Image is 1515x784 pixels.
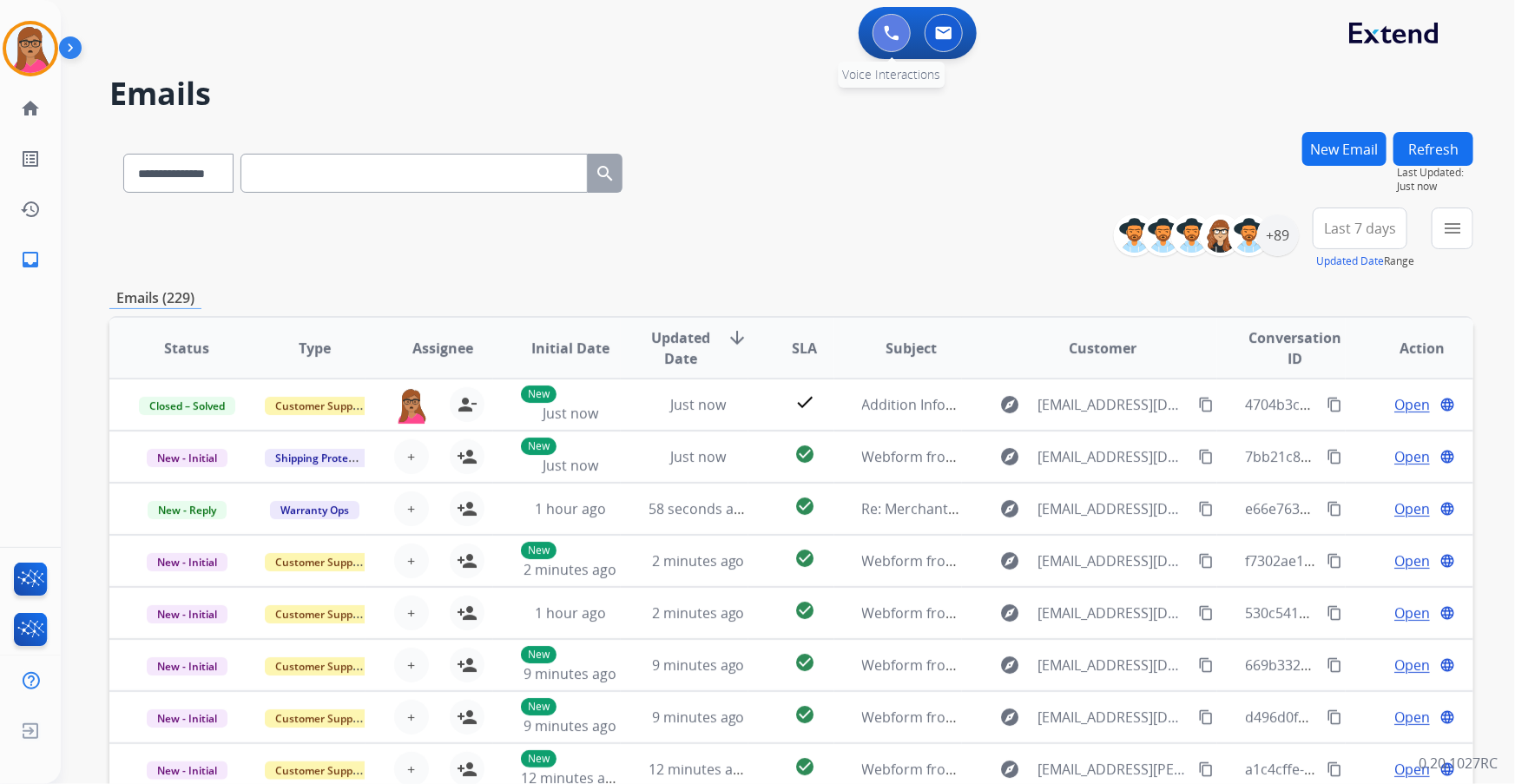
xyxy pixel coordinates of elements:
[1000,550,1021,571] mat-icon: explore
[1442,218,1463,239] mat-icon: menu
[543,456,598,475] span: Just now
[862,760,1363,779] span: Webform from [EMAIL_ADDRESS][PERSON_NAME][DOMAIN_NAME] on [DATE]
[457,446,478,467] mat-icon: person_add
[1245,603,1511,623] span: 530c5410-a490-4ca5-9223-68a956a74932
[1198,761,1214,777] mat-icon: content_copy
[1439,657,1455,673] mat-icon: language
[521,750,557,768] p: New
[1038,550,1189,571] span: [EMAIL_ADDRESS][DOMAIN_NAME]
[1245,447,1505,466] span: 7bb21c8d-b34c-48d1-8fef-9af3ba9ca43e
[148,501,227,519] span: New - Reply
[531,338,609,359] span: Initial Date
[109,287,201,309] p: Emails (229)
[862,447,1255,466] span: Webform from [EMAIL_ADDRESS][DOMAIN_NAME] on [DATE]
[147,657,227,675] span: New - Initial
[6,24,55,73] img: avatar
[1394,655,1430,675] span: Open
[1313,208,1407,249] button: Last 7 days
[407,603,415,623] span: +
[1397,180,1473,194] span: Just now
[20,98,41,119] mat-icon: home
[1000,759,1021,780] mat-icon: explore
[147,553,227,571] span: New - Initial
[1394,550,1430,571] span: Open
[1198,657,1214,673] mat-icon: content_copy
[265,709,378,728] span: Customer Support
[412,338,473,359] span: Assignee
[1198,449,1214,464] mat-icon: content_copy
[1038,603,1189,623] span: [EMAIL_ADDRESS][DOMAIN_NAME]
[1327,605,1342,621] mat-icon: content_copy
[1038,498,1189,519] span: [EMAIL_ADDRESS][DOMAIN_NAME]
[1245,551,1507,570] span: f7302ae1-fdad-41a4-91c1-41499950d963
[265,761,378,780] span: Customer Support
[20,249,41,270] mat-icon: inbox
[407,550,415,571] span: +
[457,759,478,780] mat-icon: person_add
[20,148,41,169] mat-icon: list_alt
[265,657,378,675] span: Customer Support
[1439,605,1455,621] mat-icon: language
[457,550,478,571] mat-icon: person_add
[1257,214,1299,256] div: +89
[524,664,616,683] span: 9 minutes ago
[1000,603,1021,623] mat-icon: explore
[20,199,41,220] mat-icon: history
[1070,338,1137,359] span: Customer
[521,698,557,715] p: New
[649,327,713,369] span: Updated Date
[652,551,745,570] span: 2 minutes ago
[595,163,616,184] mat-icon: search
[457,603,478,623] mat-icon: person_add
[1000,498,1021,519] mat-icon: explore
[1245,708,1506,727] span: d496d0f8-2e40-4a1e-bf97-cca375158778
[535,499,606,518] span: 1 hour ago
[794,548,815,569] mat-icon: check_circle
[524,716,616,735] span: 9 minutes ago
[1302,132,1387,166] button: New Email
[394,491,429,526] button: +
[792,338,817,359] span: SLA
[1394,498,1430,519] span: Open
[1397,166,1473,180] span: Last Updated:
[1393,132,1473,166] button: Refresh
[1327,657,1342,673] mat-icon: content_copy
[407,655,415,675] span: +
[394,596,429,630] button: +
[535,603,606,623] span: 1 hour ago
[1038,655,1189,675] span: [EMAIL_ADDRESS][DOMAIN_NAME]
[147,449,227,467] span: New - Initial
[1198,605,1214,621] mat-icon: content_copy
[1439,449,1455,464] mat-icon: language
[457,394,478,415] mat-icon: person_remove
[1327,397,1342,412] mat-icon: content_copy
[299,338,331,359] span: Type
[794,444,815,464] mat-icon: check_circle
[457,498,478,519] mat-icon: person_add
[394,544,429,578] button: +
[794,600,815,621] mat-icon: check_circle
[862,708,1255,727] span: Webform from [EMAIL_ADDRESS][DOMAIN_NAME] on [DATE]
[1316,254,1414,268] span: Range
[1394,759,1430,780] span: Open
[1346,318,1473,379] th: Action
[164,338,209,359] span: Status
[521,385,557,403] p: New
[1439,501,1455,517] mat-icon: language
[794,704,815,725] mat-icon: check_circle
[1198,553,1214,569] mat-icon: content_copy
[649,499,750,518] span: 58 seconds ago
[1000,446,1021,467] mat-icon: explore
[543,404,598,423] span: Just now
[147,605,227,623] span: New - Initial
[652,708,745,727] span: 9 minutes ago
[649,760,749,779] span: 12 minutes ago
[1439,553,1455,569] mat-icon: language
[265,397,378,415] span: Customer Support
[407,759,415,780] span: +
[794,496,815,517] mat-icon: check_circle
[794,756,815,777] mat-icon: check_circle
[407,446,415,467] span: +
[886,338,937,359] span: Subject
[1327,553,1342,569] mat-icon: content_copy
